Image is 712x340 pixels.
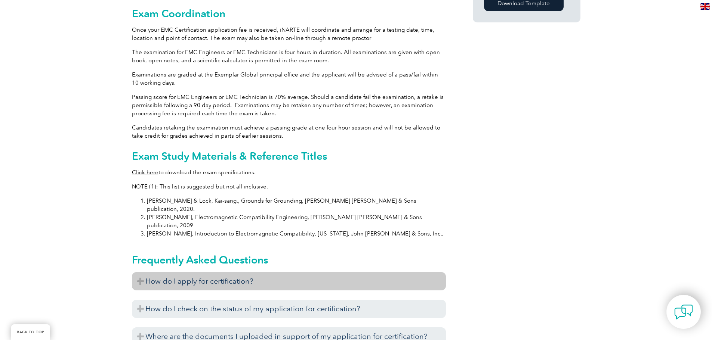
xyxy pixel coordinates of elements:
p: Examinations are graded at the Exemplar Global principal office and the applicant will be advised... [132,71,446,87]
h3: How do I check on the status of my application for certification? [132,300,446,318]
h3: How do I apply for certification? [132,272,446,290]
li: [PERSON_NAME] & Lock, Kai-sang., Grounds for Grounding, [PERSON_NAME] [PERSON_NAME] & Sons public... [147,197,446,213]
img: contact-chat.png [674,303,693,321]
h2: Exam Coordination [132,7,446,19]
li: [PERSON_NAME], Electromagnetic Compatibility Engineering, [PERSON_NAME] [PERSON_NAME] & Sons publ... [147,213,446,230]
p: Once your EMC Certification application fee is received, iNARTE will coordinate and arrange for a... [132,26,446,42]
img: en [700,3,710,10]
p: NOTE (1): This list is suggested but not all inclusive. [132,183,446,191]
h2: Frequently Asked Questions [132,254,446,266]
p: Candidates retaking the examination must achieve a passing grade at one four hour session and wil... [132,124,446,140]
a: Click here [132,169,158,176]
h2: Exam Study Materials & Reference Titles [132,150,446,162]
li: [PERSON_NAME], Introduction to Electromagnetic Compatibility, [US_STATE], John [PERSON_NAME] & So... [147,230,446,238]
p: The examination for EMC Engineers or EMC Technicians is four hours in duration. All examinations ... [132,48,446,65]
p: Passing score for EMC Engineers or EMC Technician is 70% average. Should a candidate fail the exa... [132,93,446,118]
a: BACK TO TOP [11,324,50,340]
p: to download the exam specifications. [132,168,446,177]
